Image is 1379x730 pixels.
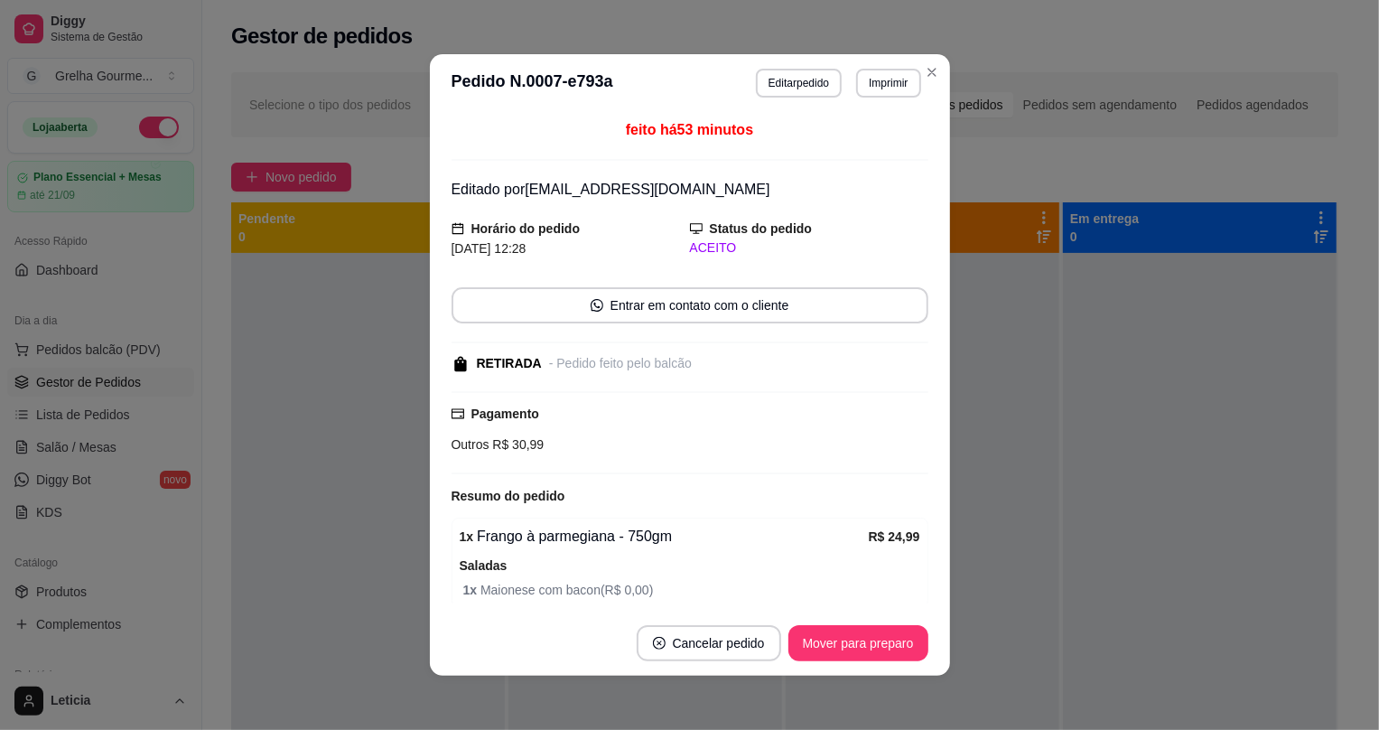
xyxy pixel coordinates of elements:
[460,558,508,573] strong: Saladas
[690,222,703,235] span: desktop
[452,407,464,420] span: credit-card
[626,122,753,137] span: feito há 53 minutos
[477,354,542,373] div: RETIRADA
[637,625,781,661] button: close-circleCancelar pedido
[489,437,545,452] span: R$ 30,99
[452,182,770,197] span: Editado por [EMAIL_ADDRESS][DOMAIN_NAME]
[471,221,581,236] strong: Horário do pedido
[653,637,666,650] span: close-circle
[710,221,813,236] strong: Status do pedido
[856,69,920,98] button: Imprimir
[452,437,489,452] span: Outros
[756,69,842,98] button: Editarpedido
[690,239,928,257] div: ACEITO
[869,529,920,544] strong: R$ 24,99
[471,407,539,421] strong: Pagamento
[463,580,920,600] span: Maionese com bacon ( R$ 0,00 )
[460,529,474,544] strong: 1 x
[918,58,946,87] button: Close
[452,287,928,323] button: whats-appEntrar em contato com o cliente
[549,354,692,373] div: - Pedido feito pelo balcão
[452,489,565,503] strong: Resumo do pedido
[788,625,928,661] button: Mover para preparo
[452,69,613,98] h3: Pedido N. 0007-e793a
[463,583,480,597] strong: 1 x
[452,241,526,256] span: [DATE] 12:28
[591,299,603,312] span: whats-app
[460,526,869,547] div: Frango à parmegiana - 750gm
[452,222,464,235] span: calendar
